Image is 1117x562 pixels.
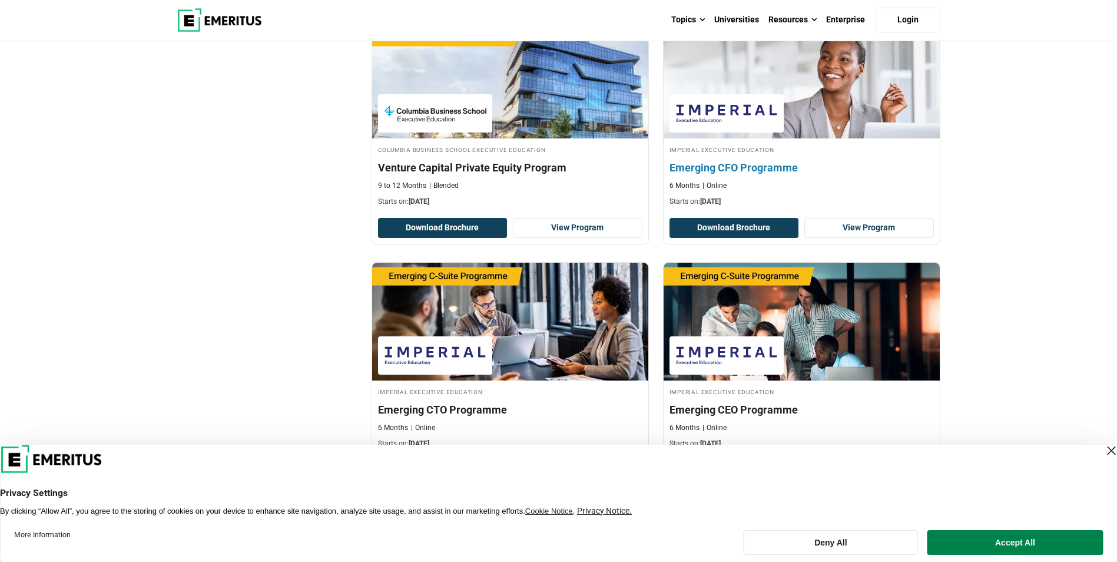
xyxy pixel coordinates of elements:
p: Online [702,181,727,191]
a: Finance Course by Columbia Business School Executive Education - September 25, 2025 Columbia Busi... [372,21,648,213]
p: Starts on: [669,197,934,207]
img: Imperial Executive Education [384,342,486,369]
a: Business Management Course by Imperial Executive Education - September 25, 2025 Imperial Executiv... [372,263,648,455]
p: Starts on: [378,197,642,207]
p: Starts on: [378,439,642,449]
h4: Emerging CFO Programme [669,160,934,175]
p: 9 to 12 Months [378,181,426,191]
img: Imperial Executive Education [675,100,778,127]
p: 6 Months [669,181,700,191]
img: Columbia Business School Executive Education [384,100,486,127]
a: Business Management Course by Imperial Executive Education - September 25, 2025 Imperial Executiv... [664,21,940,213]
button: Download Brochure [378,218,508,238]
a: View Program [513,218,642,238]
h4: Imperial Executive Education [378,386,642,396]
p: Blended [429,181,459,191]
span: [DATE] [700,197,721,206]
span: [DATE] [409,439,429,448]
h4: Emerging CTO Programme [378,402,642,417]
img: Emerging CTO Programme | Online Business Management Course [372,263,648,381]
h4: Emerging CEO Programme [669,402,934,417]
img: Emerging CFO Programme | Online Business Management Course [649,15,953,144]
h4: Imperial Executive Education [669,386,934,396]
p: 6 Months [378,423,408,433]
img: Emerging CEO Programme | Online Business Management Course [664,263,940,381]
span: [DATE] [700,439,721,448]
span: [DATE] [409,197,429,206]
p: Online [702,423,727,433]
p: 6 Months [669,423,700,433]
button: Download Brochure [669,218,799,238]
h4: Imperial Executive Education [669,144,934,154]
a: View Program [804,218,934,238]
h4: Venture Capital Private Equity Program [378,160,642,175]
p: Starts on: [669,439,934,449]
a: Business Management Course by Imperial Executive Education - September 25, 2025 Imperial Executiv... [664,263,940,455]
img: Venture Capital Private Equity Program | Online Finance Course [372,21,648,138]
a: Login [876,8,940,32]
img: Imperial Executive Education [675,342,778,369]
h4: Columbia Business School Executive Education [378,144,642,154]
p: Online [411,423,435,433]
